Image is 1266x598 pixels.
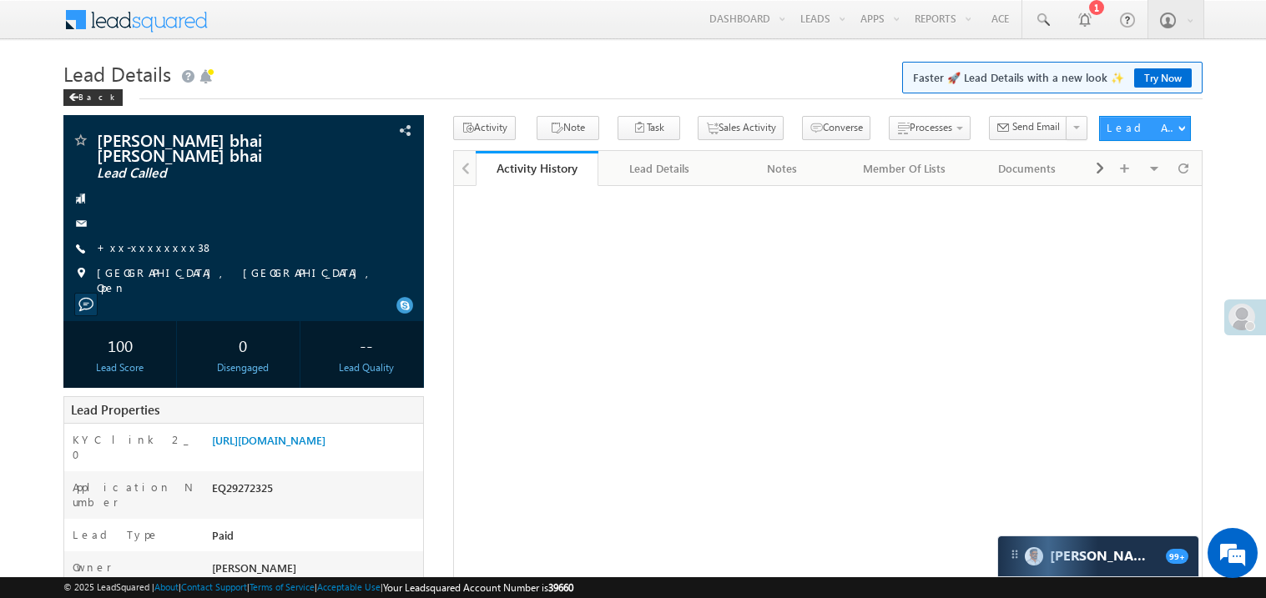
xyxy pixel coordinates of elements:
a: Member Of Lists [844,151,966,186]
div: 100 [68,329,173,360]
div: carter-dragCarter[PERSON_NAME]99+ [997,535,1199,577]
label: Application Number [73,480,194,510]
span: Lead Called [97,165,320,182]
span: 99+ [1166,549,1188,564]
div: Documents [980,158,1074,178]
span: Lead Properties [71,401,159,418]
span: © 2025 LeadSquared | | | | | [63,580,573,595]
div: EQ29272325 [208,480,423,503]
div: Notes [734,158,829,178]
div: Lead Details [612,158,706,178]
div: -- [314,329,419,360]
a: Terms of Service [250,581,315,592]
span: Your Leadsquared Account Number is [383,581,573,594]
button: Converse [802,116,870,140]
button: Send Email [989,116,1067,140]
a: Contact Support [181,581,247,592]
div: Lead Quality [314,360,419,375]
span: [PERSON_NAME] bhai [PERSON_NAME] bhai [97,132,320,162]
button: Activity [453,116,516,140]
span: [GEOGRAPHIC_DATA], [GEOGRAPHIC_DATA], Open [97,265,389,295]
label: Owner [73,560,112,575]
label: Lead Type [73,527,159,542]
span: [PERSON_NAME] [212,560,296,575]
span: Processes [910,121,952,133]
div: Disengaged [190,360,295,375]
a: [URL][DOMAIN_NAME] [212,433,325,447]
a: Lead Details [598,151,721,186]
div: Back [63,89,123,106]
div: Lead Score [68,360,173,375]
a: Back [63,88,131,103]
button: Sales Activity [698,116,784,140]
button: Note [537,116,599,140]
span: 39660 [548,581,573,594]
span: Lead Details [63,60,171,87]
div: Lead Actions [1107,120,1178,135]
a: Activity History [476,151,598,186]
span: Faster 🚀 Lead Details with a new look ✨ [913,69,1192,86]
a: +xx-xxxxxxxx38 [97,240,214,254]
a: Acceptable Use [317,581,381,592]
div: Paid [208,527,423,550]
img: carter-drag [1008,548,1021,561]
div: 0 [190,329,295,360]
span: Send Email [1012,119,1060,134]
div: Member Of Lists [857,158,951,178]
button: Lead Actions [1099,116,1191,141]
label: KYC link 2_0 [73,432,194,462]
div: Activity History [488,160,586,176]
img: Carter [1025,547,1043,565]
button: Processes [889,116,971,140]
a: Try Now [1134,68,1192,88]
a: Documents [966,151,1089,186]
button: Task [618,116,680,140]
a: About [154,581,179,592]
a: Notes [721,151,844,186]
